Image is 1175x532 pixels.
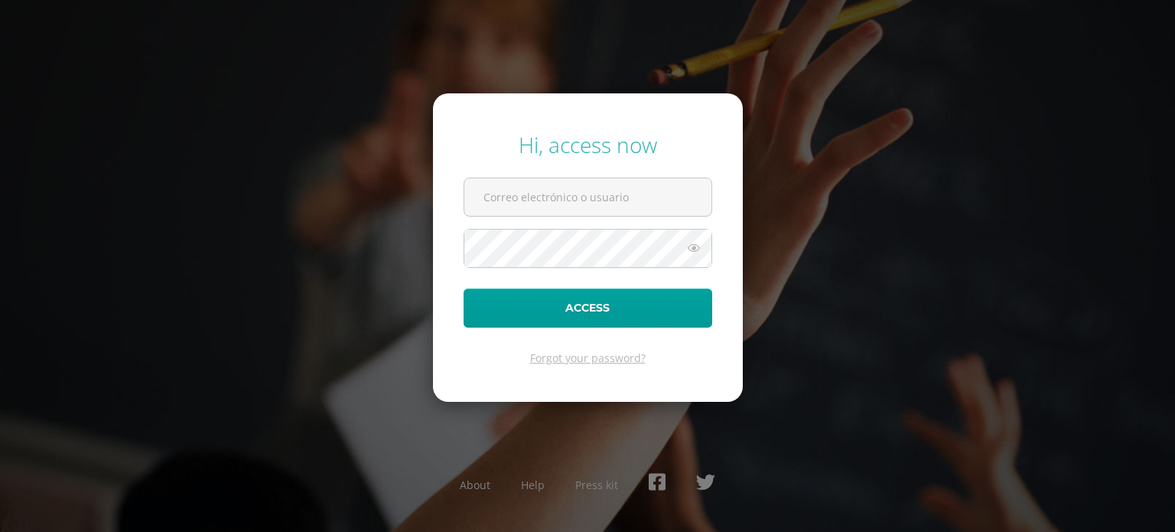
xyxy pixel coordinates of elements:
a: Help [521,478,545,492]
a: Forgot your password? [530,351,646,365]
button: Access [464,289,712,328]
a: About [460,478,490,492]
div: Hi, access now [464,130,712,159]
a: Press kit [575,478,618,492]
input: Correo electrónico o usuario [464,178,711,216]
